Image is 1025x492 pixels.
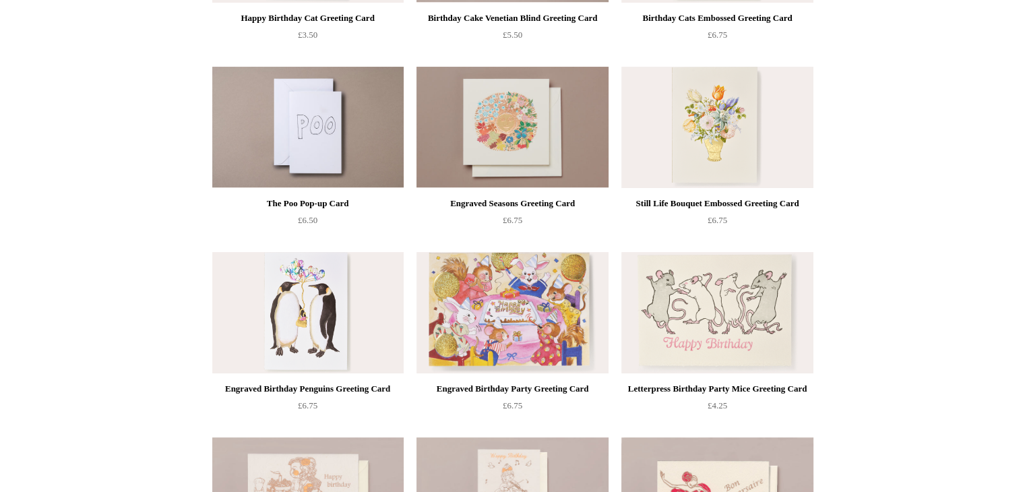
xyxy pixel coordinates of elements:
img: Engraved Seasons Greeting Card [416,67,608,188]
a: Still Life Bouquet Embossed Greeting Card £6.75 [621,195,813,251]
a: Letterpress Birthday Party Mice Greeting Card Letterpress Birthday Party Mice Greeting Card [621,252,813,373]
div: Engraved Birthday Party Greeting Card [420,381,604,397]
div: Engraved Birthday Penguins Greeting Card [216,381,400,397]
a: Engraved Birthday Party Greeting Card £6.75 [416,381,608,436]
span: £6.75 [503,215,522,225]
span: £4.25 [708,400,727,410]
a: Birthday Cake Venetian Blind Greeting Card £5.50 [416,10,608,65]
span: £6.75 [503,400,522,410]
div: Birthday Cats Embossed Greeting Card [625,10,809,26]
span: £3.50 [298,30,317,40]
a: Birthday Cats Embossed Greeting Card £6.75 [621,10,813,65]
img: Engraved Birthday Penguins Greeting Card [212,252,404,373]
a: Engraved Seasons Greeting Card £6.75 [416,195,608,251]
div: Engraved Seasons Greeting Card [420,195,604,212]
div: The Poo Pop-up Card [216,195,400,212]
a: Happy Birthday Cat Greeting Card £3.50 [212,10,404,65]
div: Still Life Bouquet Embossed Greeting Card [625,195,809,212]
span: £5.50 [503,30,522,40]
div: Birthday Cake Venetian Blind Greeting Card [420,10,604,26]
img: Letterpress Birthday Party Mice Greeting Card [621,252,813,373]
a: Engraved Birthday Penguins Greeting Card £6.75 [212,381,404,436]
img: The Poo Pop-up Card [212,67,404,188]
span: £6.75 [298,400,317,410]
span: £6.50 [298,215,317,225]
span: £6.75 [708,215,727,225]
a: Letterpress Birthday Party Mice Greeting Card £4.25 [621,381,813,436]
img: Still Life Bouquet Embossed Greeting Card [621,67,813,188]
a: The Poo Pop-up Card The Poo Pop-up Card [212,67,404,188]
a: Still Life Bouquet Embossed Greeting Card Still Life Bouquet Embossed Greeting Card [621,67,813,188]
a: Engraved Birthday Penguins Greeting Card Engraved Birthday Penguins Greeting Card [212,252,404,373]
div: Happy Birthday Cat Greeting Card [216,10,400,26]
a: The Poo Pop-up Card £6.50 [212,195,404,251]
span: £6.75 [708,30,727,40]
div: Letterpress Birthday Party Mice Greeting Card [625,381,809,397]
a: Engraved Seasons Greeting Card Engraved Seasons Greeting Card [416,67,608,188]
a: Engraved Birthday Party Greeting Card Engraved Birthday Party Greeting Card [416,252,608,373]
img: Engraved Birthday Party Greeting Card [416,252,608,373]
